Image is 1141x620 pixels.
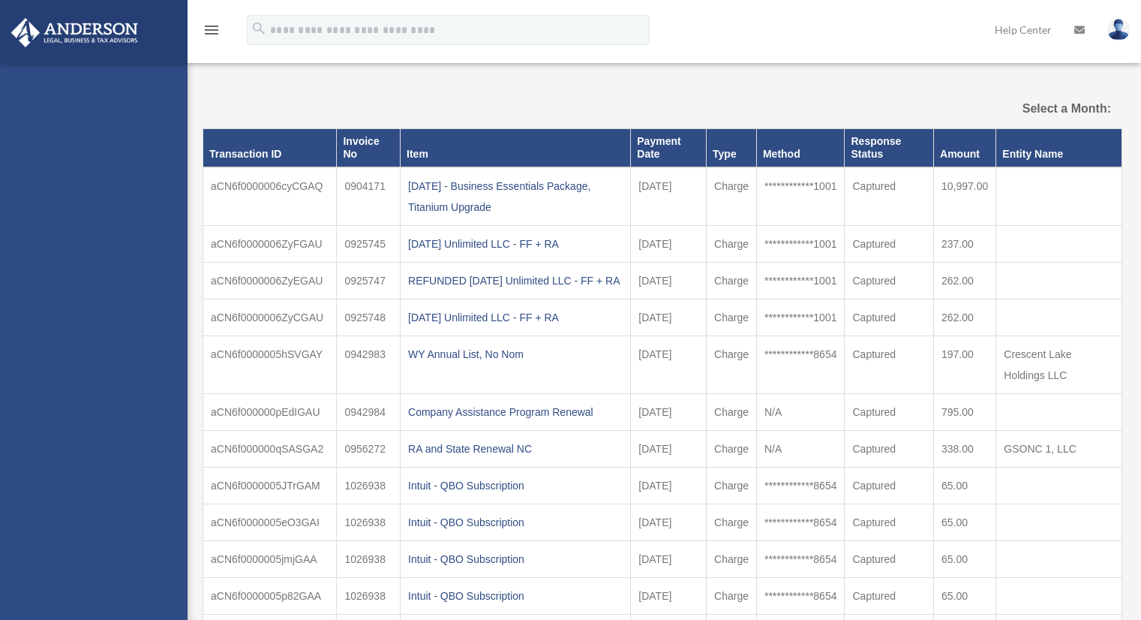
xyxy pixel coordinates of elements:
[631,262,707,299] td: [DATE]
[845,167,934,226] td: Captured
[408,585,623,606] div: Intuit - QBO Subscription
[408,344,623,365] div: WY Annual List, No Nom
[845,504,934,540] td: Captured
[203,540,337,577] td: aCN6f0000005jmjGAA
[337,225,401,262] td: 0925745
[845,262,934,299] td: Captured
[934,577,996,614] td: 65.00
[337,467,401,504] td: 1026938
[996,336,1122,393] td: Crescent Lake Holdings LLC
[408,438,623,459] div: RA and State Renewal NC
[845,467,934,504] td: Captured
[203,167,337,226] td: aCN6f0000006cyCGAQ
[996,430,1122,467] td: GSONC 1, LLC
[203,225,337,262] td: aCN6f0000006ZyFGAU
[337,504,401,540] td: 1026938
[1107,19,1130,41] img: User Pic
[707,129,757,167] th: Type
[631,504,707,540] td: [DATE]
[756,129,845,167] th: Method
[934,225,996,262] td: 237.00
[203,393,337,430] td: aCN6f000000pEdIGAU
[845,430,934,467] td: Captured
[251,20,267,37] i: search
[707,577,757,614] td: Charge
[203,467,337,504] td: aCN6f0000005JTrGAM
[337,540,401,577] td: 1026938
[7,18,143,47] img: Anderson Advisors Platinum Portal
[337,299,401,336] td: 0925748
[408,549,623,570] div: Intuit - QBO Subscription
[408,307,623,328] div: [DATE] Unlimited LLC - FF + RA
[934,467,996,504] td: 65.00
[707,225,757,262] td: Charge
[934,299,996,336] td: 262.00
[934,504,996,540] td: 65.00
[845,577,934,614] td: Captured
[845,540,934,577] td: Captured
[756,430,845,467] td: N/A
[631,467,707,504] td: [DATE]
[203,430,337,467] td: aCN6f000000qSASGA2
[845,129,934,167] th: Response Status
[707,504,757,540] td: Charge
[934,336,996,393] td: 197.00
[337,430,401,467] td: 0956272
[401,129,631,167] th: Item
[203,577,337,614] td: aCN6f0000005p82GAA
[631,336,707,393] td: [DATE]
[845,225,934,262] td: Captured
[203,21,221,39] i: menu
[707,299,757,336] td: Charge
[934,167,996,226] td: 10,997.00
[337,393,401,430] td: 0942984
[631,430,707,467] td: [DATE]
[631,167,707,226] td: [DATE]
[934,262,996,299] td: 262.00
[203,299,337,336] td: aCN6f0000006ZyCGAU
[337,129,401,167] th: Invoice No
[408,270,623,291] div: REFUNDED [DATE] Unlimited LLC - FF + RA
[707,430,757,467] td: Charge
[631,225,707,262] td: [DATE]
[337,336,401,393] td: 0942983
[934,540,996,577] td: 65.00
[934,129,996,167] th: Amount
[631,299,707,336] td: [DATE]
[203,26,221,39] a: menu
[845,393,934,430] td: Captured
[408,233,623,254] div: [DATE] Unlimited LLC - FF + RA
[934,393,996,430] td: 795.00
[337,262,401,299] td: 0925747
[337,577,401,614] td: 1026938
[203,504,337,540] td: aCN6f0000005eO3GAI
[707,393,757,430] td: Charge
[203,129,337,167] th: Transaction ID
[408,475,623,496] div: Intuit - QBO Subscription
[707,540,757,577] td: Charge
[845,336,934,393] td: Captured
[707,262,757,299] td: Charge
[934,430,996,467] td: 338.00
[707,167,757,226] td: Charge
[707,336,757,393] td: Charge
[631,577,707,614] td: [DATE]
[203,262,337,299] td: aCN6f0000006ZyEGAU
[707,467,757,504] td: Charge
[631,540,707,577] td: [DATE]
[408,512,623,533] div: Intuit - QBO Subscription
[631,129,707,167] th: Payment Date
[631,393,707,430] td: [DATE]
[337,167,401,226] td: 0904171
[203,336,337,393] td: aCN6f0000005hSVGAY
[980,98,1111,119] label: Select a Month:
[756,393,845,430] td: N/A
[408,402,623,423] div: Company Assistance Program Renewal
[996,129,1122,167] th: Entity Name
[845,299,934,336] td: Captured
[408,176,623,218] div: [DATE] - Business Essentials Package, Titanium Upgrade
